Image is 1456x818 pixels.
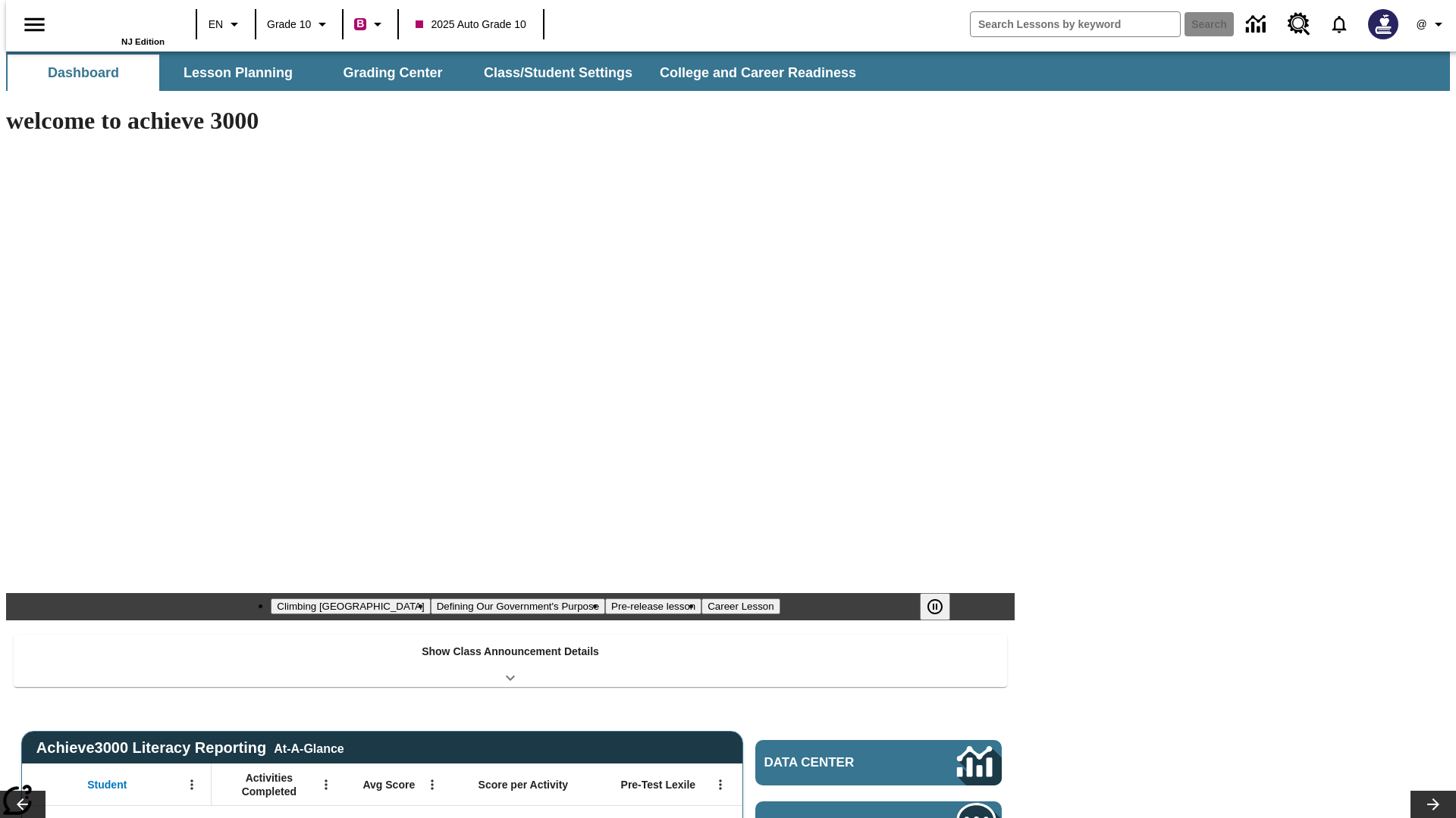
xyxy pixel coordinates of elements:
[920,593,950,620] button: Pause
[605,598,701,614] button: Slide 3 Pre-release lesson
[8,55,159,91] button: Dashboard
[362,778,415,791] span: Avg Score
[6,52,1450,91] div: SubNavbar
[1237,4,1279,45] a: Data Center
[36,739,344,757] span: Achieve3000 Literacy Reporting
[920,593,965,620] div: Pause
[1407,11,1456,38] button: Profile/Settings
[421,773,444,796] button: Open Menu
[472,55,645,91] button: Class/Student Settings
[1368,9,1398,39] img: Avatar
[971,12,1180,36] input: search field
[1410,791,1456,818] button: Lesson carousel, Next
[479,778,569,791] span: Score per Activity
[416,17,526,33] span: 2025 Auto Grade 10
[701,598,780,614] button: Slide 4 Career Lesson
[1359,5,1407,44] button: Select a new avatar
[422,644,599,660] p: Show Class Announcement Details
[261,11,337,38] button: Grade: Grade 10, Select a grade
[315,773,337,796] button: Open Menu
[431,598,605,614] button: Slide 2 Defining Our Government's Purpose
[66,7,165,37] a: Home
[209,17,223,33] span: EN
[317,55,469,91] button: Grading Center
[87,778,127,791] span: Student
[6,55,870,91] div: SubNavbar
[709,773,732,796] button: Open Menu
[121,37,165,46] span: NJ Edition
[162,55,314,91] button: Lesson Planning
[219,771,319,798] span: Activities Completed
[12,2,57,47] button: Open side menu
[1416,17,1426,33] span: @
[6,107,1015,135] h1: welcome to achieve 3000
[14,635,1007,687] div: Show Class Announcement Details
[1279,4,1319,45] a: Resource Center, Will open in new tab
[274,739,344,756] div: At-A-Glance
[621,778,696,791] span: Pre-Test Lexile
[271,598,430,614] button: Slide 1 Climbing Mount Tai
[755,740,1002,785] a: Data Center
[648,55,868,91] button: College and Career Readiness
[348,11,393,38] button: Boost Class color is violet red. Change class color
[1319,5,1359,44] a: Notifications
[764,755,906,770] span: Data Center
[180,773,203,796] button: Open Menu
[202,11,250,38] button: Language: EN, Select a language
[267,17,311,33] span: Grade 10
[356,14,364,33] span: B
[66,5,165,46] div: Home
